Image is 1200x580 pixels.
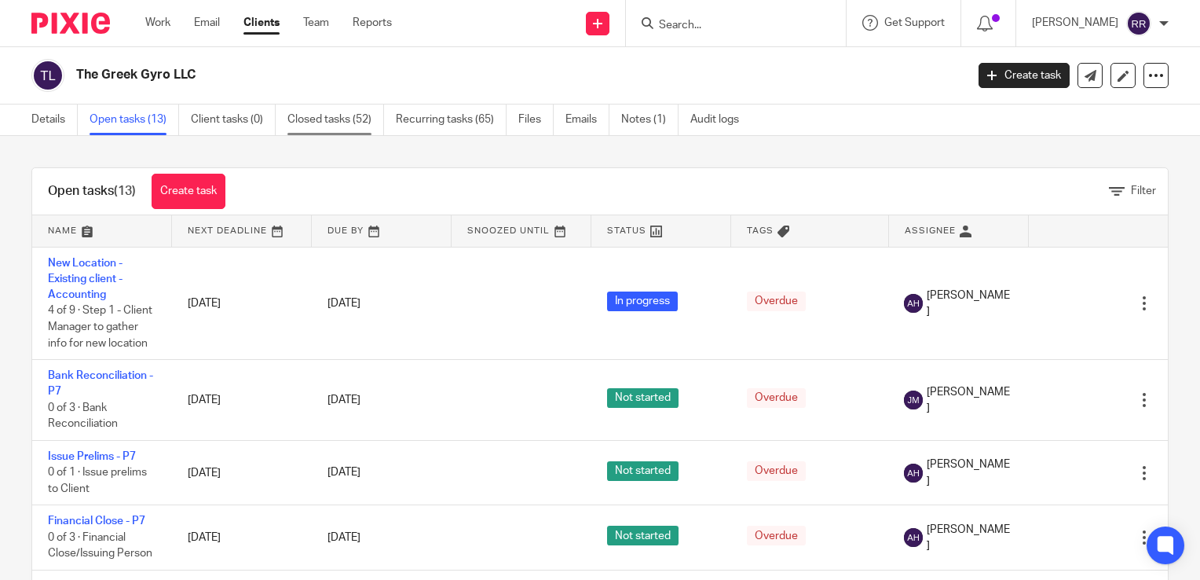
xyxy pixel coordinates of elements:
[145,15,170,31] a: Work
[607,461,679,481] span: Not started
[172,505,312,570] td: [DATE]
[31,105,78,135] a: Details
[191,105,276,135] a: Client tasks (0)
[172,440,312,505] td: [DATE]
[690,105,751,135] a: Audit logs
[48,451,136,462] a: Issue Prelims - P7
[927,457,1012,489] span: [PERSON_NAME]
[518,105,554,135] a: Files
[31,59,64,92] img: svg%3E
[904,391,923,409] img: svg%3E
[287,105,384,135] a: Closed tasks (52)
[327,298,360,309] span: [DATE]
[48,402,118,430] span: 0 of 3 · Bank Reconciliation
[621,105,679,135] a: Notes (1)
[747,461,806,481] span: Overdue
[927,522,1012,554] span: [PERSON_NAME]
[31,13,110,34] img: Pixie
[1131,185,1156,196] span: Filter
[48,516,145,527] a: Financial Close - P7
[243,15,280,31] a: Clients
[747,388,806,408] span: Overdue
[48,306,152,349] span: 4 of 9 · Step 1 - Client Manager to gather info for new location
[607,226,646,235] span: Status
[927,384,1012,417] span: [PERSON_NAME]
[48,258,123,301] a: New Location - Existing client - Accounting
[353,15,392,31] a: Reports
[194,15,220,31] a: Email
[1032,15,1118,31] p: [PERSON_NAME]
[172,360,312,441] td: [DATE]
[152,174,225,209] a: Create task
[172,247,312,360] td: [DATE]
[884,17,945,28] span: Get Support
[327,532,360,543] span: [DATE]
[607,292,678,311] span: In progress
[927,288,1012,320] span: [PERSON_NAME]
[607,526,679,545] span: Not started
[396,105,507,135] a: Recurring tasks (65)
[467,226,550,235] span: Snoozed Until
[747,292,806,311] span: Overdue
[657,19,799,33] input: Search
[565,105,609,135] a: Emails
[48,532,152,560] span: 0 of 3 · Financial Close/Issuing Person
[904,464,923,483] img: svg%3E
[904,294,923,313] img: svg%3E
[48,468,147,495] span: 0 of 1 · Issue prelims to Client
[979,63,1070,88] a: Create task
[747,526,806,545] span: Overdue
[48,370,153,397] a: Bank Reconciliation - P7
[76,67,779,83] h2: The Greek Gyro LLC
[747,226,774,235] span: Tags
[607,388,679,408] span: Not started
[48,183,136,200] h1: Open tasks
[904,528,923,547] img: svg%3E
[327,395,360,406] span: [DATE]
[114,185,136,197] span: (13)
[1126,11,1151,36] img: svg%3E
[327,468,360,479] span: [DATE]
[303,15,329,31] a: Team
[90,105,179,135] a: Open tasks (13)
